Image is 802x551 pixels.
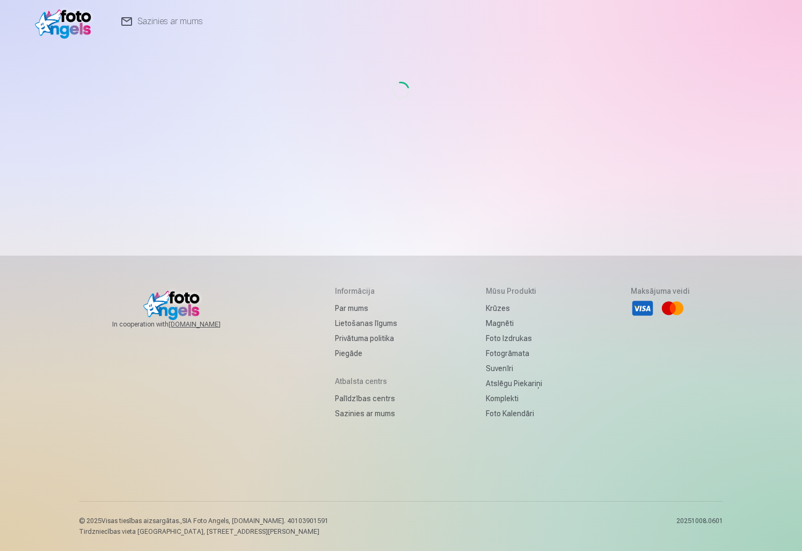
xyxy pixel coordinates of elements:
[486,331,542,346] a: Foto izdrukas
[486,376,542,391] a: Atslēgu piekariņi
[631,286,690,296] h5: Maksājuma veidi
[486,286,542,296] h5: Mūsu produkti
[182,517,329,525] span: SIA Foto Angels, [DOMAIN_NAME]. 40103901591
[335,346,397,361] a: Piegāde
[169,320,246,329] a: [DOMAIN_NAME]
[335,376,397,387] h5: Atbalsta centrs
[335,391,397,406] a: Palīdzības centrs
[676,517,723,536] p: 20251008.0601
[486,301,542,316] a: Krūzes
[486,406,542,421] a: Foto kalendāri
[335,331,397,346] a: Privātuma politika
[486,316,542,331] a: Magnēti
[486,361,542,376] a: Suvenīri
[112,320,246,329] span: In cooperation with
[486,391,542,406] a: Komplekti
[631,296,654,320] li: Visa
[486,346,542,361] a: Fotogrāmata
[335,301,397,316] a: Par mums
[79,527,329,536] p: Tirdzniecības vieta [GEOGRAPHIC_DATA], [STREET_ADDRESS][PERSON_NAME]
[79,517,329,525] p: © 2025 Visas tiesības aizsargātas. ,
[661,296,684,320] li: Mastercard
[335,406,397,421] a: Sazinies ar mums
[335,316,397,331] a: Lietošanas līgums
[35,4,97,39] img: /v1
[335,286,397,296] h5: Informācija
